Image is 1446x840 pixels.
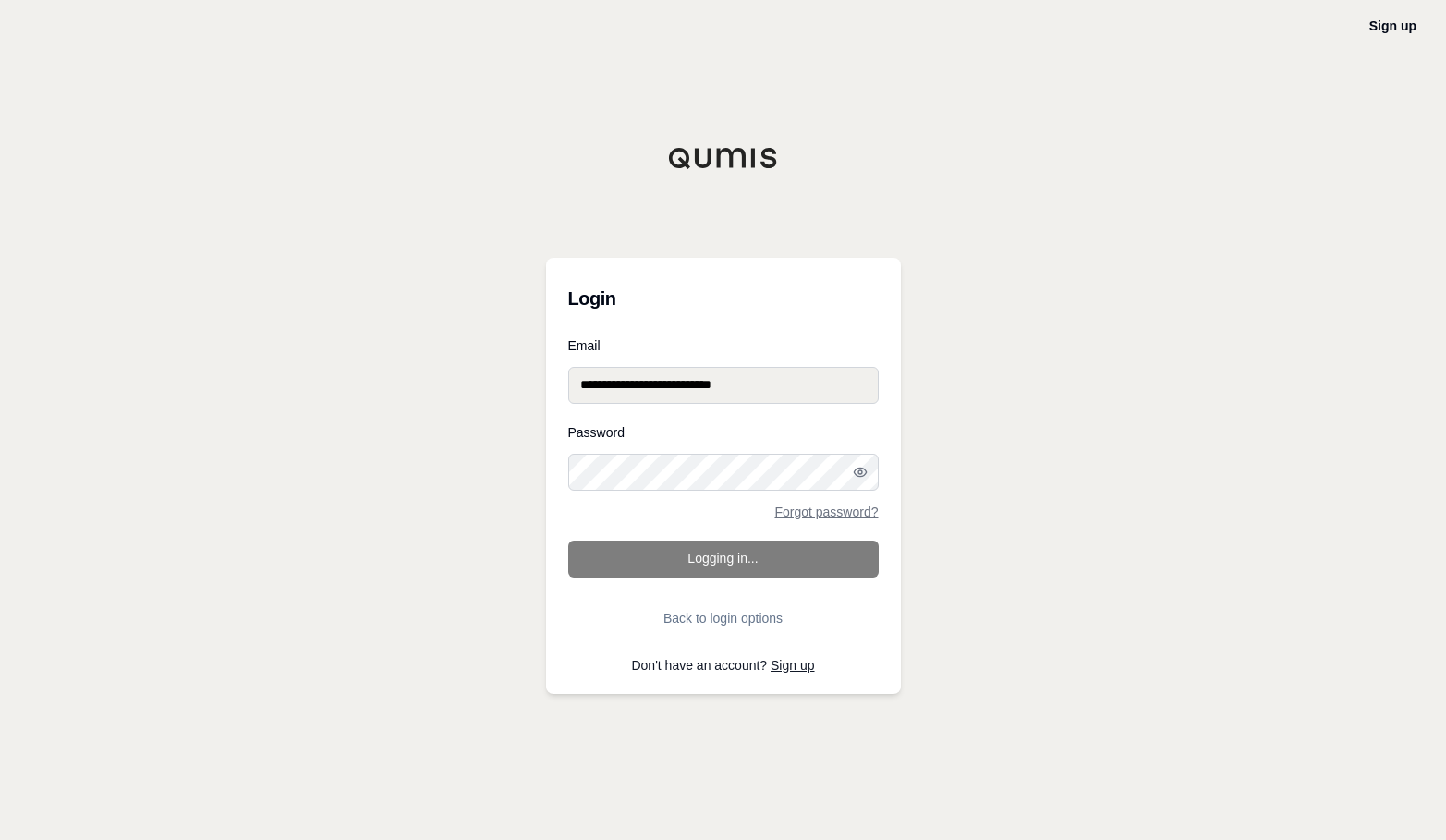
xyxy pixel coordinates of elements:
[771,658,814,673] a: Sign up
[774,505,878,518] a: Forgot password?
[1369,18,1416,33] a: Sign up
[568,339,879,352] label: Email
[568,659,879,672] p: Don't have an account?
[568,426,879,439] label: Password
[568,280,879,317] h3: Login
[668,147,779,169] img: Qumis
[568,600,879,637] button: Back to login options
